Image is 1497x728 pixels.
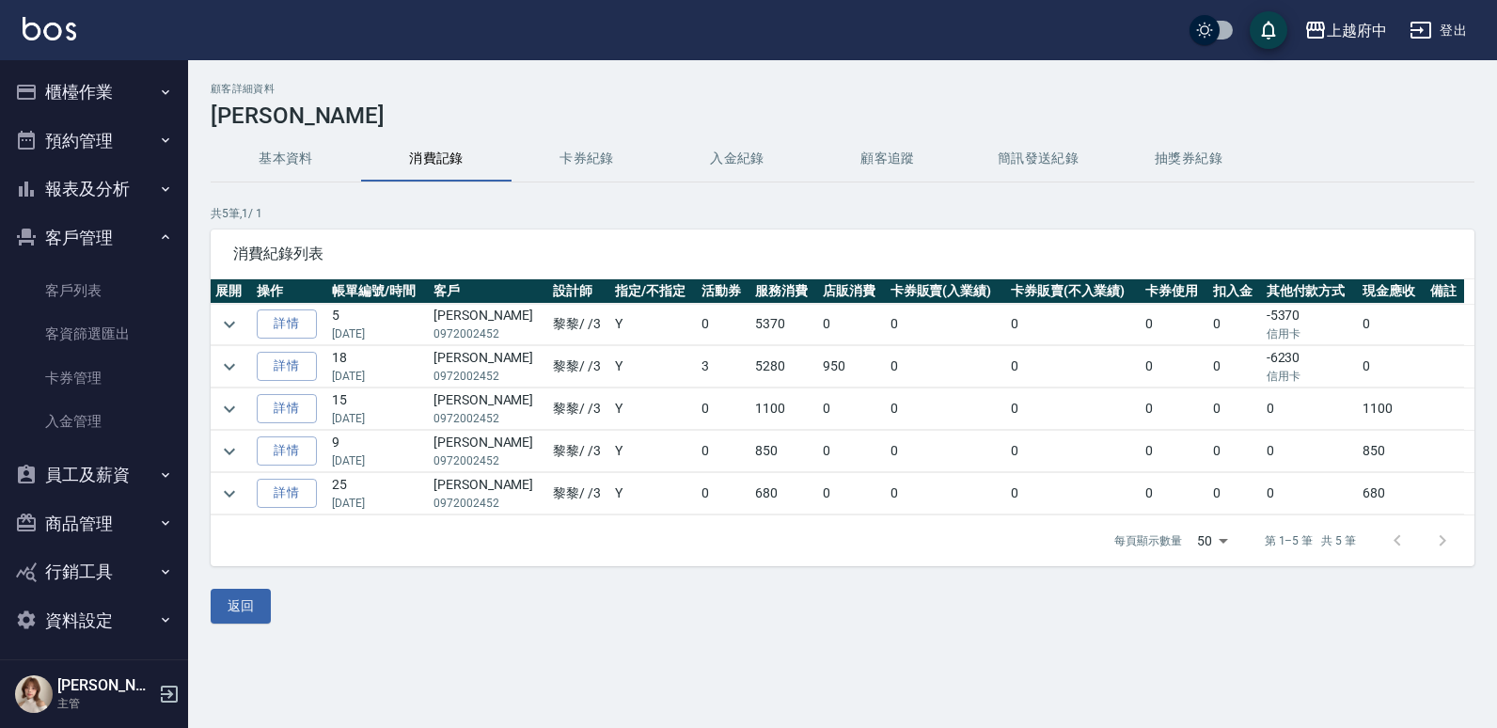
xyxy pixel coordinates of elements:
[215,353,244,381] button: expand row
[257,352,317,381] a: 詳情
[818,431,886,472] td: 0
[1190,515,1235,566] div: 50
[886,473,1006,514] td: 0
[433,368,544,385] p: 0972002452
[1262,304,1358,345] td: -5370
[697,304,750,345] td: 0
[1141,388,1208,430] td: 0
[610,346,697,388] td: Y
[215,480,244,508] button: expand row
[1358,388,1426,430] td: 1100
[1208,346,1262,388] td: 0
[327,346,429,388] td: 18
[1114,532,1182,549] p: 每頁顯示數量
[1141,473,1208,514] td: 0
[1006,279,1141,304] th: 卡券販賣(不入業績)
[610,473,697,514] td: Y
[1267,368,1353,385] p: 信用卡
[548,388,610,430] td: 黎黎 / /3
[1006,304,1141,345] td: 0
[1250,11,1287,49] button: save
[1208,388,1262,430] td: 0
[886,279,1006,304] th: 卡券販賣(入業績)
[233,245,1452,263] span: 消費紀錄列表
[750,304,818,345] td: 5370
[886,346,1006,388] td: 0
[1358,279,1426,304] th: 現金應收
[1426,279,1464,304] th: 備註
[1327,19,1387,42] div: 上越府中
[8,312,181,356] a: 客資篩選匯出
[818,304,886,345] td: 0
[8,451,181,499] button: 員工及薪資
[1262,346,1358,388] td: -6230
[818,346,886,388] td: 950
[8,400,181,443] a: 入金管理
[8,499,181,548] button: 商品管理
[429,431,548,472] td: [PERSON_NAME]
[8,269,181,312] a: 客戶列表
[257,479,317,508] a: 詳情
[750,473,818,514] td: 680
[332,368,424,385] p: [DATE]
[429,346,548,388] td: [PERSON_NAME]
[433,452,544,469] p: 0972002452
[57,676,153,695] h5: [PERSON_NAME]
[215,310,244,339] button: expand row
[252,279,328,304] th: 操作
[8,68,181,117] button: 櫃檯作業
[15,675,53,713] img: Person
[1006,346,1141,388] td: 0
[8,547,181,596] button: 行銷工具
[886,304,1006,345] td: 0
[1141,304,1208,345] td: 0
[1358,304,1426,345] td: 0
[361,136,512,182] button: 消費記錄
[750,346,818,388] td: 5280
[1297,11,1395,50] button: 上越府中
[548,346,610,388] td: 黎黎 / /3
[1208,279,1262,304] th: 扣入金
[548,431,610,472] td: 黎黎 / /3
[1006,388,1141,430] td: 0
[211,205,1474,222] p: 共 5 筆, 1 / 1
[327,431,429,472] td: 9
[57,695,153,712] p: 主管
[1358,346,1426,388] td: 0
[1402,13,1474,48] button: 登出
[429,473,548,514] td: [PERSON_NAME]
[332,325,424,342] p: [DATE]
[1262,473,1358,514] td: 0
[8,165,181,214] button: 報表及分析
[429,304,548,345] td: [PERSON_NAME]
[610,304,697,345] td: Y
[257,394,317,423] a: 詳情
[257,436,317,466] a: 詳情
[1208,431,1262,472] td: 0
[1262,279,1358,304] th: 其他付款方式
[1006,473,1141,514] td: 0
[1358,431,1426,472] td: 850
[963,136,1113,182] button: 簡訊發送紀錄
[548,304,610,345] td: 黎黎 / /3
[610,388,697,430] td: Y
[818,388,886,430] td: 0
[1262,431,1358,472] td: 0
[215,437,244,466] button: expand row
[1267,325,1353,342] p: 信用卡
[211,136,361,182] button: 基本資料
[327,279,429,304] th: 帳單編號/時間
[750,388,818,430] td: 1100
[1141,431,1208,472] td: 0
[1141,346,1208,388] td: 0
[610,279,697,304] th: 指定/不指定
[697,388,750,430] td: 0
[1358,473,1426,514] td: 680
[257,309,317,339] a: 詳情
[697,279,750,304] th: 活動券
[697,346,750,388] td: 3
[433,325,544,342] p: 0972002452
[1208,473,1262,514] td: 0
[332,452,424,469] p: [DATE]
[327,388,429,430] td: 15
